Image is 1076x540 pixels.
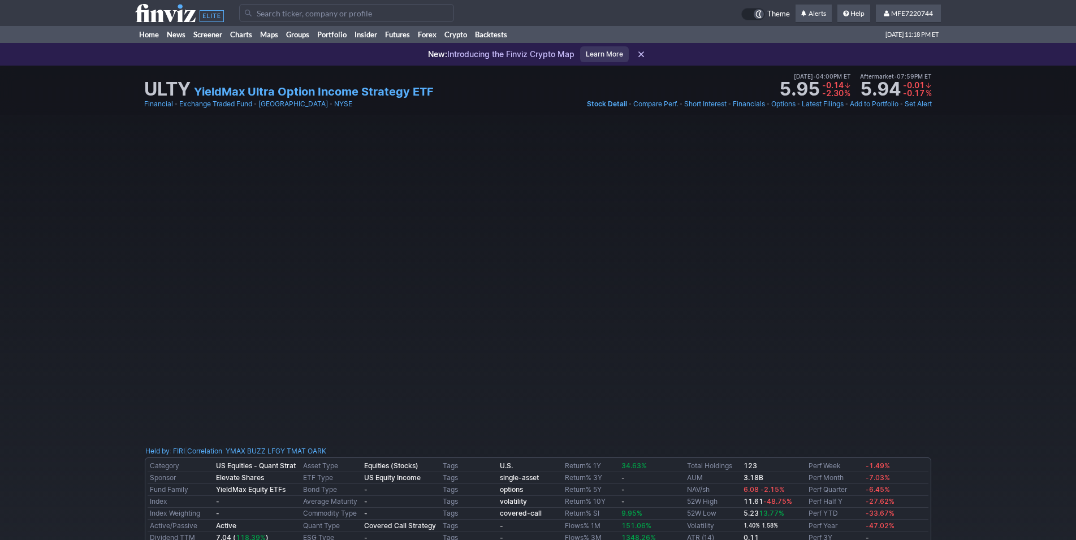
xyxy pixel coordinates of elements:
td: Average Maturity [301,496,362,508]
a: Financials [733,98,765,110]
span: Theme [767,8,790,20]
span: • [845,98,849,110]
b: - [216,497,219,506]
span: • [253,98,257,110]
td: % [844,89,851,97]
a: Screener [189,26,226,43]
span: • [900,98,904,110]
td: AUM [685,472,742,484]
td: Perf Month [806,472,863,484]
b: Active [216,521,236,530]
td: Tags [440,484,498,496]
a: Compare Perf. [633,98,678,110]
td: 52W High [685,496,742,508]
a: [GEOGRAPHIC_DATA] [258,98,328,110]
a: covered-call [500,509,542,517]
h1: ULTY [144,80,191,98]
td: Volatility [685,520,742,532]
td: Return% 1Y [563,460,620,472]
td: Fund Family [148,484,214,496]
a: Charts [226,26,256,43]
a: Latest Filings [802,98,844,110]
td: Perf Year [806,520,863,532]
b: - [364,509,368,517]
span: • [894,73,897,80]
td: Perf Week [806,460,863,472]
td: ETF Type [301,472,362,484]
b: Elevate Shares [216,473,264,482]
a: TMAT [287,446,306,457]
td: Return% 10Y [563,496,620,508]
td: Sponsor [148,472,214,484]
a: Add to Portfolio [850,98,898,110]
a: U.S. [500,461,513,470]
td: Tags [440,496,498,508]
a: MFE7220744 [876,5,941,23]
a: Maps [256,26,282,43]
span: -1.49% [866,461,890,470]
td: Perf Quarter [806,484,863,496]
td: Category [148,460,214,472]
strong: 5.95 [779,80,820,98]
td: NAV/sh [685,484,742,496]
b: 5.23 [744,509,784,517]
td: -0.17 [903,89,924,97]
b: YieldMax Equity ETFs [216,485,286,494]
a: Insider [351,26,381,43]
a: Financial [144,98,173,110]
span: • [329,98,333,110]
b: - [500,521,503,530]
td: Index [148,496,214,508]
td: -2.30 [822,89,844,97]
b: - [364,497,368,506]
span: 151.06% [621,521,651,530]
a: News [163,26,189,43]
span: [DATE] 11:18 PM ET [885,26,939,43]
b: - [621,497,625,506]
td: -0.01 [903,81,924,89]
b: US Equity Income [364,473,421,482]
a: Theme [741,8,790,20]
a: Help [837,5,870,23]
span: -6.45% [866,485,890,494]
span: New: [428,49,447,59]
td: -0.14 [822,81,844,89]
span: -48.75% [763,497,792,506]
span: -27.62% [866,497,894,506]
div: : [145,446,185,457]
a: Groups [282,26,313,43]
input: Search [239,4,454,22]
span: Compare Perf. [633,100,678,108]
td: Perf YTD [806,508,863,520]
span: MFE7220744 [891,9,933,18]
span: 34.63% [621,461,647,470]
a: FIRI [173,446,185,457]
td: Tags [440,520,498,532]
a: volatility [500,497,527,506]
span: • [797,98,801,110]
b: - [364,485,368,494]
b: - [621,473,625,482]
a: OARK [308,446,326,457]
div: | : [185,446,326,457]
td: Commodity Type [301,508,362,520]
a: Short Interest [684,98,727,110]
a: NYSE [334,98,352,110]
b: - [216,509,219,517]
td: Tags [440,508,498,520]
span: Stock Detail [587,100,627,108]
td: Tags [440,460,498,472]
b: 123 [744,461,757,470]
p: Introducing the Finviz Crypto Map [428,49,574,60]
td: % [924,89,932,97]
span: • [679,98,683,110]
b: - [621,485,625,494]
a: Correlation [187,447,222,455]
td: Index Weighting [148,508,214,520]
b: options [500,485,523,494]
a: Alerts [796,5,832,23]
a: Set Alert [905,98,932,110]
a: Backtests [471,26,511,43]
